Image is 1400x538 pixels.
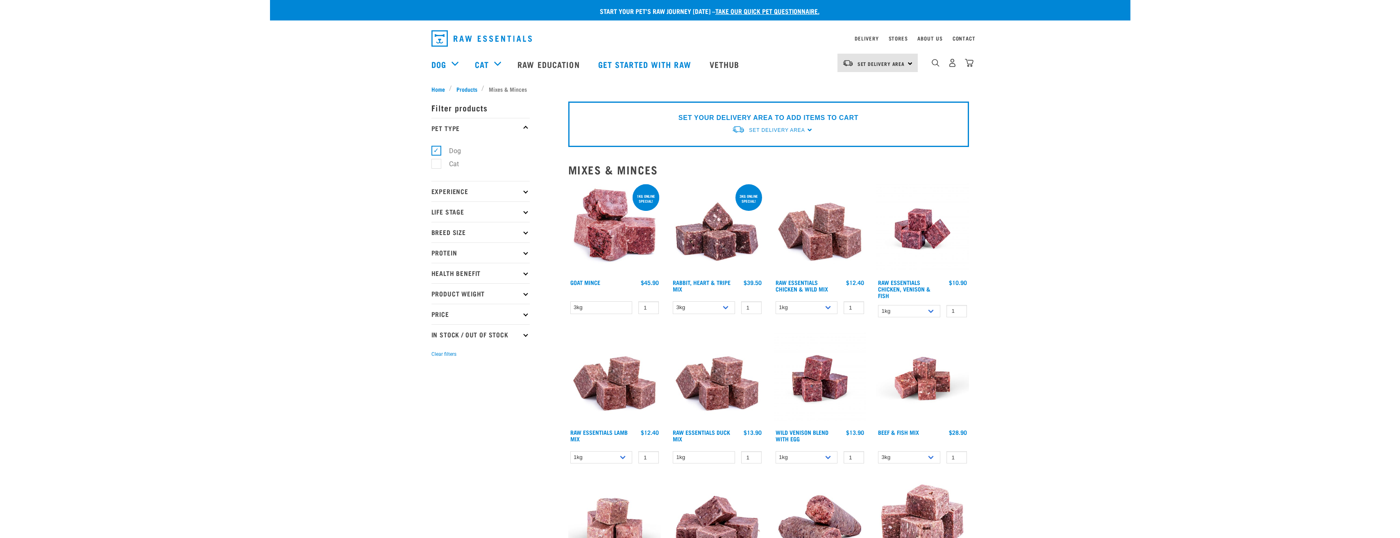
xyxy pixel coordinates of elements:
[846,279,864,286] div: $12.40
[858,62,905,65] span: Set Delivery Area
[948,59,957,67] img: user.png
[431,263,530,283] p: Health Benefit
[776,431,828,440] a: Wild Venison Blend with Egg
[431,85,445,93] span: Home
[568,332,661,425] img: ?1041 RE Lamb Mix 01
[431,118,530,138] p: Pet Type
[431,201,530,222] p: Life Stage
[431,85,449,93] a: Home
[570,431,628,440] a: Raw Essentials Lamb Mix
[431,283,530,304] p: Product Weight
[732,125,745,134] img: van-moving.png
[633,190,659,207] div: 1kg online special!
[876,332,969,425] img: Beef Mackerel 1
[678,113,858,123] p: SET YOUR DELIVERY AREA TO ADD ITEMS TO CART
[568,163,969,176] h2: Mixes & Minces
[590,48,701,81] a: Get started with Raw
[876,183,969,276] img: Chicken Venison mix 1655
[932,59,939,67] img: home-icon-1@2x.png
[741,301,762,314] input: 1
[735,190,762,207] div: 3kg online special!
[431,350,456,358] button: Clear filters
[431,304,530,324] p: Price
[673,281,731,290] a: Rabbit, Heart & Tripe Mix
[844,451,864,464] input: 1
[475,58,489,70] a: Cat
[889,37,908,40] a: Stores
[673,431,730,440] a: Raw Essentials Duck Mix
[431,181,530,201] p: Experience
[431,222,530,242] p: Breed Size
[270,48,1130,81] nav: dropdown navigation
[568,183,661,276] img: 1077 Wild Goat Mince 01
[846,429,864,436] div: $13.90
[276,6,1137,16] p: Start your pet’s raw journey [DATE] –
[638,451,659,464] input: 1
[509,48,590,81] a: Raw Education
[965,59,973,67] img: home-icon@2x.png
[452,85,481,93] a: Products
[701,48,750,81] a: Vethub
[744,279,762,286] div: $39.50
[946,451,967,464] input: 1
[878,281,930,297] a: Raw Essentials Chicken, Venison & Fish
[774,183,867,276] img: Pile Of Cubed Chicken Wild Meat Mix
[431,242,530,263] p: Protein
[436,159,462,169] label: Cat
[425,27,976,50] nav: dropdown navigation
[431,324,530,345] p: In Stock / Out Of Stock
[946,305,967,318] input: 1
[715,9,819,13] a: take our quick pet questionnaire.
[917,37,942,40] a: About Us
[671,332,764,425] img: ?1041 RE Lamb Mix 01
[776,281,828,290] a: Raw Essentials Chicken & Wild Mix
[431,85,969,93] nav: breadcrumbs
[638,301,659,314] input: 1
[842,59,853,67] img: van-moving.png
[949,279,967,286] div: $10.90
[641,279,659,286] div: $45.90
[749,127,805,133] span: Set Delivery Area
[844,301,864,314] input: 1
[431,97,530,118] p: Filter products
[431,58,446,70] a: Dog
[741,451,762,464] input: 1
[570,281,600,284] a: Goat Mince
[855,37,878,40] a: Delivery
[671,183,764,276] img: 1175 Rabbit Heart Tripe Mix 01
[949,429,967,436] div: $28.90
[456,85,477,93] span: Products
[953,37,976,40] a: Contact
[878,431,919,434] a: Beef & Fish Mix
[436,146,464,156] label: Dog
[774,332,867,425] img: Venison Egg 1616
[431,30,532,47] img: Raw Essentials Logo
[744,429,762,436] div: $13.90
[641,429,659,436] div: $12.40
